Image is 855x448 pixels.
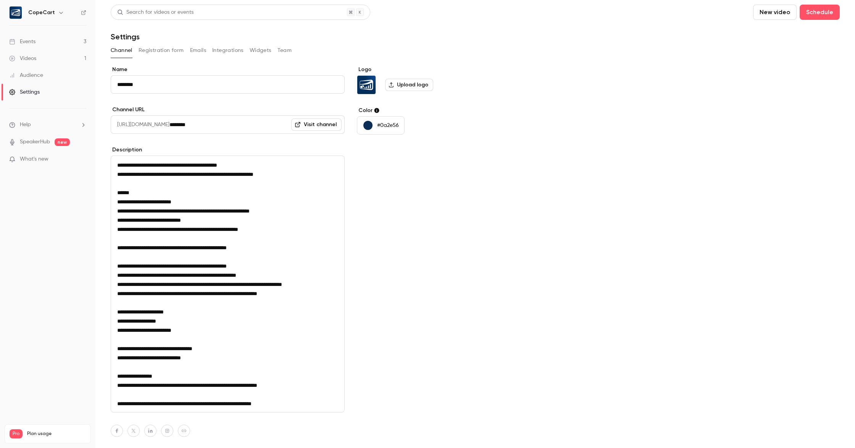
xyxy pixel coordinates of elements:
label: Description [111,146,345,154]
img: CopeCart [357,76,376,94]
a: SpeakerHub [20,138,50,146]
label: Name [111,66,345,73]
h1: Settings [111,32,140,41]
button: Widgets [250,44,271,57]
a: Visit channel [291,118,342,131]
img: CopeCart [10,6,22,19]
button: Schedule [800,5,840,20]
button: Team [277,44,292,57]
button: Integrations [212,44,244,57]
span: What's new [20,155,48,163]
div: Videos [9,55,36,62]
span: Plan usage [27,431,86,437]
label: Logo [357,66,474,73]
label: Upload logo [385,79,433,91]
span: Pro [10,429,23,438]
span: Help [20,121,31,129]
button: New video [753,5,797,20]
div: Search for videos or events [117,8,194,16]
button: Registration form [139,44,184,57]
label: Channel URL [111,106,345,114]
div: Audience [9,71,43,79]
div: Settings [9,88,40,96]
span: new [55,138,70,146]
h6: CopeCart [28,9,55,16]
li: help-dropdown-opener [9,121,86,129]
p: #0a2e56 [377,122,399,129]
span: [URL][DOMAIN_NAME] [111,115,169,134]
section: Logo [357,66,474,94]
button: Emails [190,44,206,57]
button: #0a2e56 [357,116,405,135]
button: Channel [111,44,132,57]
label: Color [357,107,474,114]
div: Events [9,38,35,45]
